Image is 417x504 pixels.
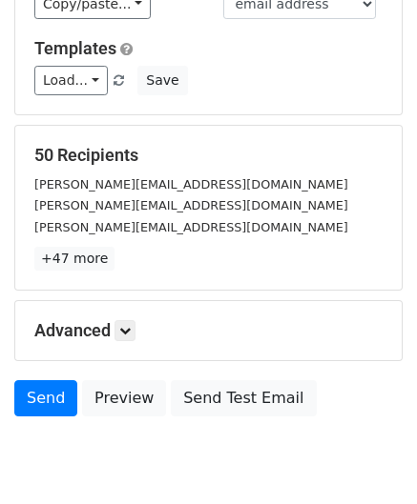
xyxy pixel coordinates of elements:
h5: 50 Recipients [34,145,383,166]
small: [PERSON_NAME][EMAIL_ADDRESS][DOMAIN_NAME] [34,177,348,192]
a: +47 more [34,247,115,271]
button: Save [137,66,187,95]
small: [PERSON_NAME][EMAIL_ADDRESS][DOMAIN_NAME] [34,220,348,234]
a: Send [14,380,77,416]
a: Preview [82,380,166,416]
iframe: Chat Widget [322,413,417,504]
a: Templates [34,38,116,58]
h5: Advanced [34,320,383,341]
small: [PERSON_NAME][EMAIL_ADDRESS][DOMAIN_NAME] [34,198,348,212]
a: Send Test Email [171,380,316,416]
a: Load... [34,66,108,95]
